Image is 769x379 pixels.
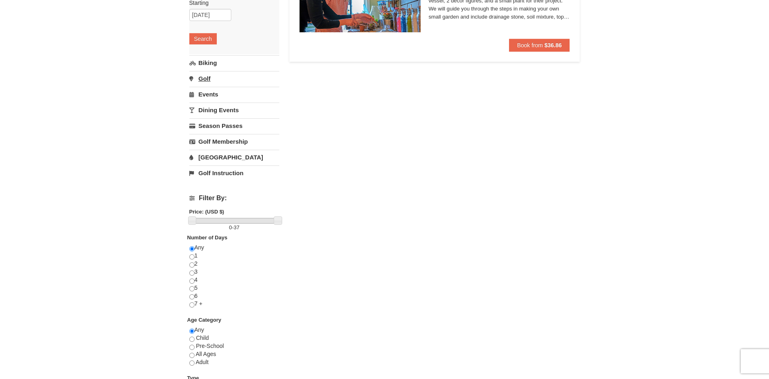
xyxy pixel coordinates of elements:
[196,335,209,341] span: Child
[189,165,279,180] a: Golf Instruction
[189,33,217,44] button: Search
[189,71,279,86] a: Golf
[189,150,279,165] a: [GEOGRAPHIC_DATA]
[189,87,279,102] a: Events
[196,359,209,365] span: Adult
[229,224,232,230] span: 0
[187,317,222,323] strong: Age Category
[196,343,224,349] span: Pre-School
[189,224,279,232] label: -
[189,209,224,215] strong: Price: (USD $)
[189,118,279,133] a: Season Passes
[517,42,543,48] span: Book from
[189,55,279,70] a: Biking
[189,134,279,149] a: Golf Membership
[509,39,570,52] button: Book from $36.86
[545,42,562,48] strong: $36.86
[189,103,279,117] a: Dining Events
[234,224,239,230] span: 37
[196,351,216,357] span: All Ages
[187,235,228,241] strong: Number of Days
[189,326,279,374] div: Any
[189,195,279,202] h4: Filter By:
[189,244,279,316] div: Any 1 2 3 4 5 6 7 +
